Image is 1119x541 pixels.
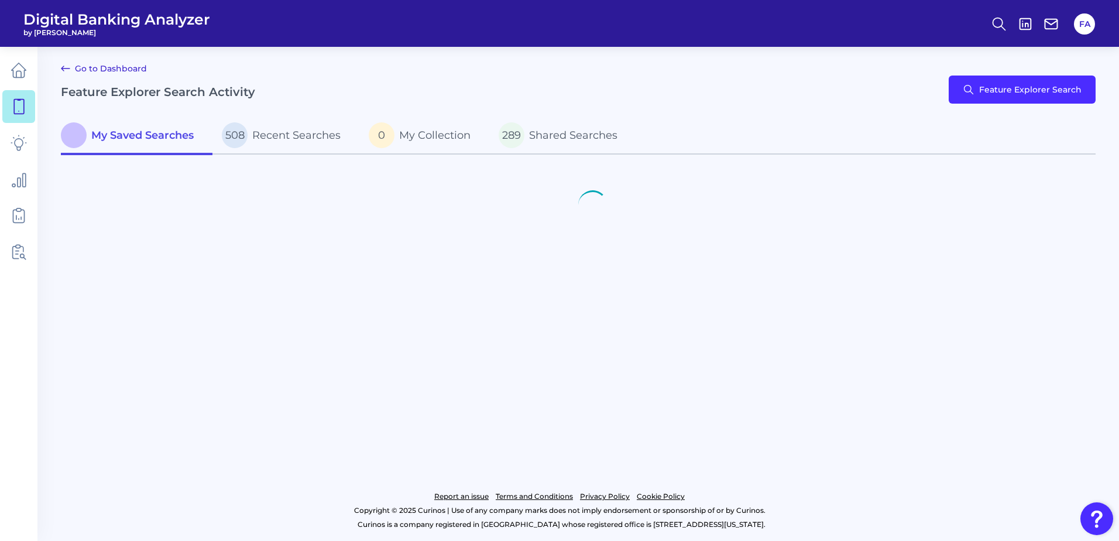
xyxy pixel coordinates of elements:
[499,122,524,148] span: 289
[23,28,210,37] span: by [PERSON_NAME]
[57,504,1062,518] p: Copyright © 2025 Curinos | Use of any company marks does not imply endorsement or sponsorship of ...
[949,76,1096,104] button: Feature Explorer Search
[369,122,394,148] span: 0
[979,85,1082,94] span: Feature Explorer Search
[399,129,471,142] span: My Collection
[434,489,489,504] a: Report an issue
[222,122,248,148] span: 508
[529,129,617,142] span: Shared Searches
[1080,502,1113,535] button: Open Resource Center
[61,61,147,76] a: Go to Dashboard
[91,129,194,142] span: My Saved Searches
[359,118,489,155] a: 0My Collection
[61,118,212,155] a: My Saved Searches
[580,489,630,504] a: Privacy Policy
[637,489,685,504] a: Cookie Policy
[23,11,210,28] span: Digital Banking Analyzer
[489,118,636,155] a: 289Shared Searches
[496,489,573,504] a: Terms and Conditions
[61,518,1062,532] p: Curinos is a company registered in [GEOGRAPHIC_DATA] whose registered office is [STREET_ADDRESS][...
[61,85,255,99] h2: Feature Explorer Search Activity
[1074,13,1095,35] button: FA
[212,118,359,155] a: 508Recent Searches
[252,129,341,142] span: Recent Searches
